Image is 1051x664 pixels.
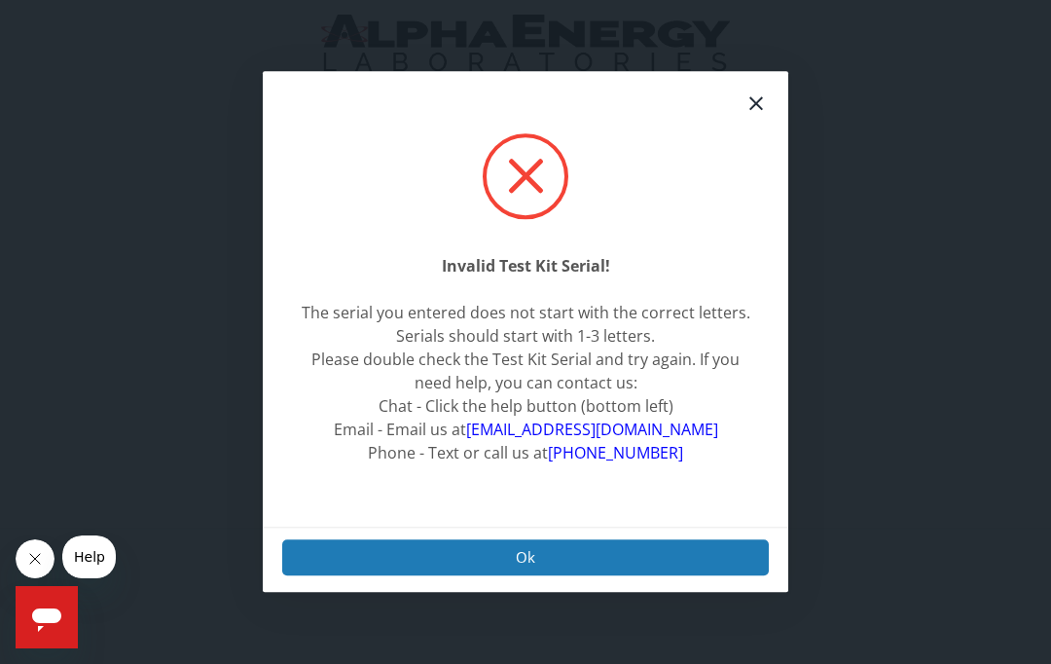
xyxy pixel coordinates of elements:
[16,539,54,578] iframe: Close message
[294,348,757,394] div: Please double check the Test Kit Serial and try again. If you need help, you can contact us:
[548,442,683,463] a: [PHONE_NUMBER]
[16,586,78,648] iframe: Button to launch messaging window
[62,535,116,578] iframe: Message from company
[294,301,757,348] div: The serial you entered does not start with the correct letters. Serials should start with 1-3 let...
[334,395,718,463] span: Chat - Click the help button (bottom left) Email - Email us at Phone - Text or call us at
[282,539,769,575] button: Ok
[466,419,718,440] a: [EMAIL_ADDRESS][DOMAIN_NAME]
[442,255,610,277] strong: Invalid Test Kit Serial!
